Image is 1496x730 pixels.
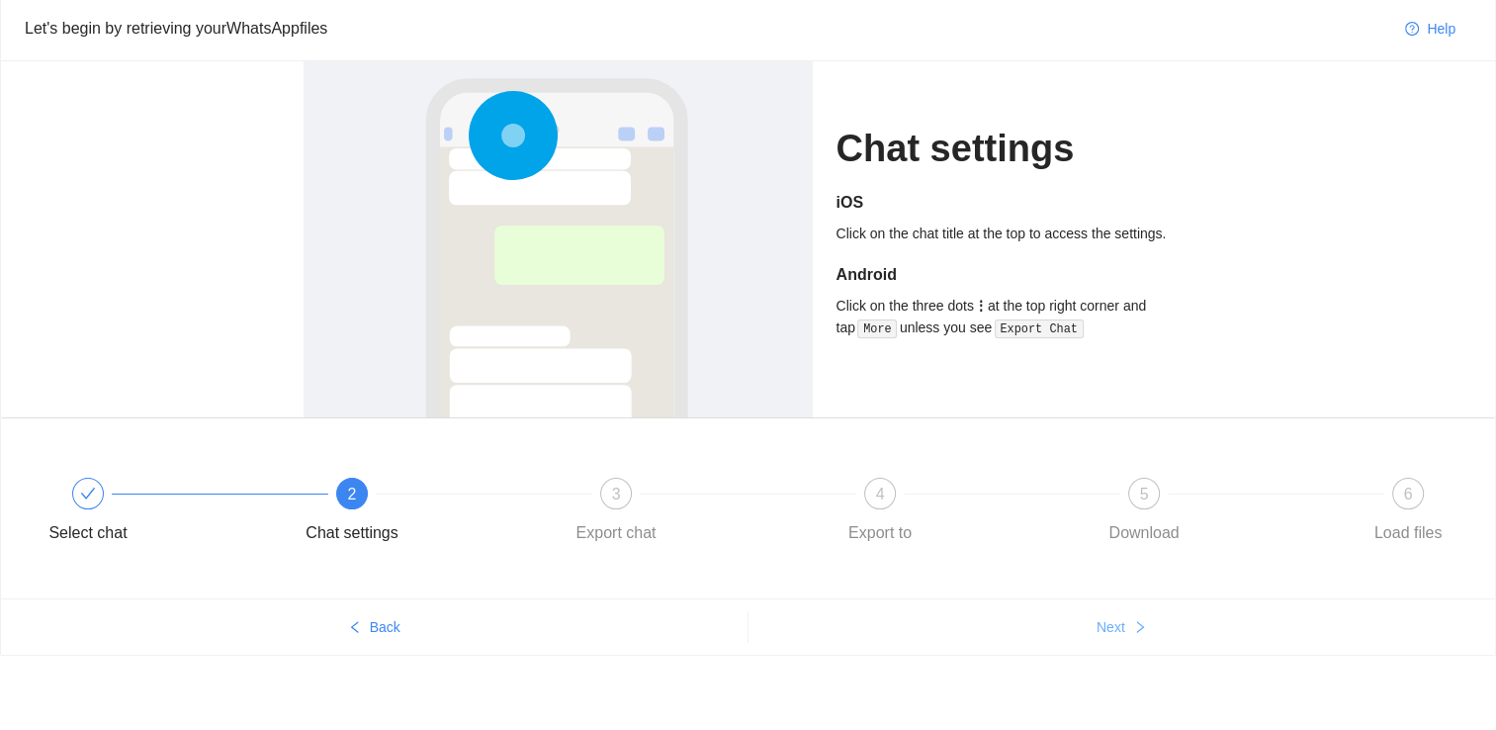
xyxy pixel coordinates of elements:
[1351,478,1465,549] div: 6Load files
[1427,18,1455,40] span: Help
[348,486,357,502] span: 2
[31,478,295,549] div: Select chat
[836,126,1193,172] h1: Chat settings
[876,486,885,502] span: 4
[25,16,1389,41] div: Let's begin by retrieving your WhatsApp files
[1097,616,1125,638] span: Next
[974,298,988,314] b: ⋮
[1087,478,1351,549] div: 5Download
[748,611,1496,643] button: Nextright
[848,517,912,549] div: Export to
[559,478,823,549] div: 3Export chat
[295,478,559,549] div: 2Chat settings
[612,486,621,502] span: 3
[823,478,1087,549] div: 4Export to
[80,486,96,502] span: check
[836,295,1193,339] div: Click on the three dots at the top right corner and tap unless you see
[1,611,748,643] button: leftBack
[370,616,400,638] span: Back
[1133,620,1147,636] span: right
[1140,486,1149,502] span: 5
[48,517,127,549] div: Select chat
[1389,13,1471,45] button: question-circleHelp
[995,319,1084,339] code: Export Chat
[1404,486,1413,502] span: 6
[1405,22,1419,38] span: question-circle
[1374,517,1443,549] div: Load files
[1108,517,1179,549] div: Download
[836,263,1193,287] h5: Android
[348,620,362,636] span: left
[857,319,897,339] code: More
[836,223,1193,244] div: Click on the chat title at the top to access the settings.
[836,191,1193,215] h5: iOS
[306,517,397,549] div: Chat settings
[576,517,657,549] div: Export chat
